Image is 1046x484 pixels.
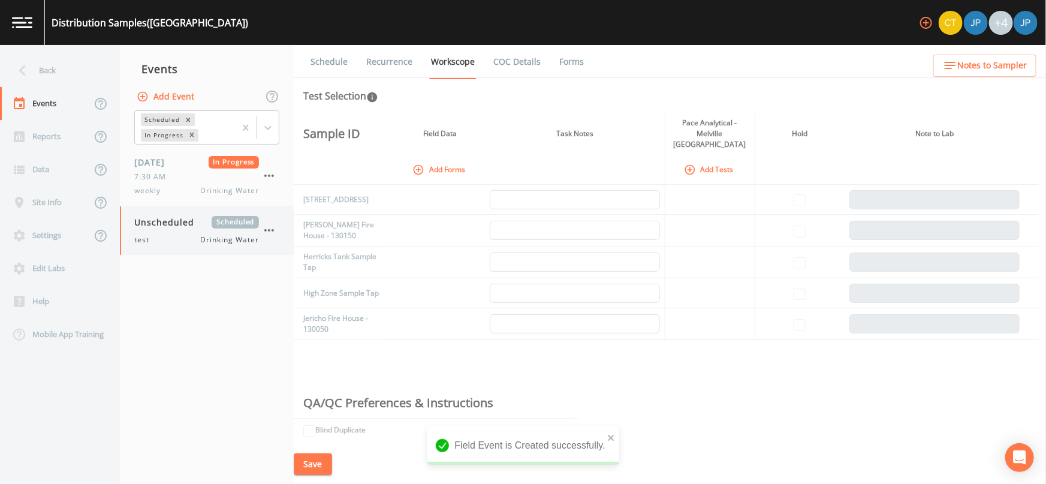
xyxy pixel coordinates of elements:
[201,185,259,196] span: Drinking Water
[182,113,195,126] div: Remove Scheduled
[134,172,173,182] span: 7:30 AM
[964,11,988,35] img: 41241ef155101aa6d92a04480b0d0000
[492,45,542,79] a: COC Details
[364,45,414,79] a: Recurrence
[607,430,616,444] button: close
[665,113,755,155] th: Pace Analytical - Melville [GEOGRAPHIC_DATA]
[429,45,477,79] a: Workscope
[294,308,384,340] td: Jericho Fire House - 130050
[410,160,470,179] button: Add Forms
[315,425,366,435] label: Blind Duplicate
[1005,443,1034,472] div: Open Intercom Messenger
[294,215,384,246] td: [PERSON_NAME] Fire House - 130150
[294,388,563,418] th: QA/QC Preferences & Instructions
[52,16,248,30] div: Distribution Samples ([GEOGRAPHIC_DATA])
[134,216,203,229] span: Unscheduled
[309,45,349,79] a: Schedule
[134,86,199,108] button: Add Event
[201,235,259,245] span: Drinking Water
[682,160,738,179] button: Add Tests
[120,146,294,206] a: [DATE]In Progress7:30 AMweeklyDrinking Water
[120,206,294,255] a: UnscheduledScheduledtestDrinking Water
[395,113,485,155] th: Field Data
[557,45,586,79] a: Forms
[366,91,378,103] svg: In this section you'll be able to select the analytical test to run, based on the media type, and...
[303,89,378,103] div: Test Selection
[294,185,384,215] td: [STREET_ADDRESS]
[294,453,332,476] button: Save
[294,246,384,278] td: Herricks Tank Sample Tap
[957,58,1027,73] span: Notes to Sampler
[141,129,185,142] div: In Progress
[427,426,619,465] div: Field Event is Created successfully.
[141,113,182,126] div: Scheduled
[485,113,665,155] th: Task Notes
[963,11,988,35] div: Joshua gere Paul
[989,11,1013,35] div: +4
[134,156,173,169] span: [DATE]
[938,11,963,35] div: Chris Tobin
[755,113,845,155] th: Hold
[185,129,198,142] div: Remove In Progress
[134,185,168,196] span: weekly
[209,156,260,169] span: In Progress
[933,55,1036,77] button: Notes to Sampler
[845,113,1024,155] th: Note to Lab
[12,17,32,28] img: logo
[294,113,384,155] th: Sample ID
[939,11,963,35] img: 7f2cab73c0e50dc3fbb7023805f649db
[134,235,156,245] span: test
[294,278,384,308] td: High Zone Sample Tap
[120,54,294,84] div: Events
[1014,11,1038,35] img: 41241ef155101aa6d92a04480b0d0000
[212,216,259,229] span: Scheduled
